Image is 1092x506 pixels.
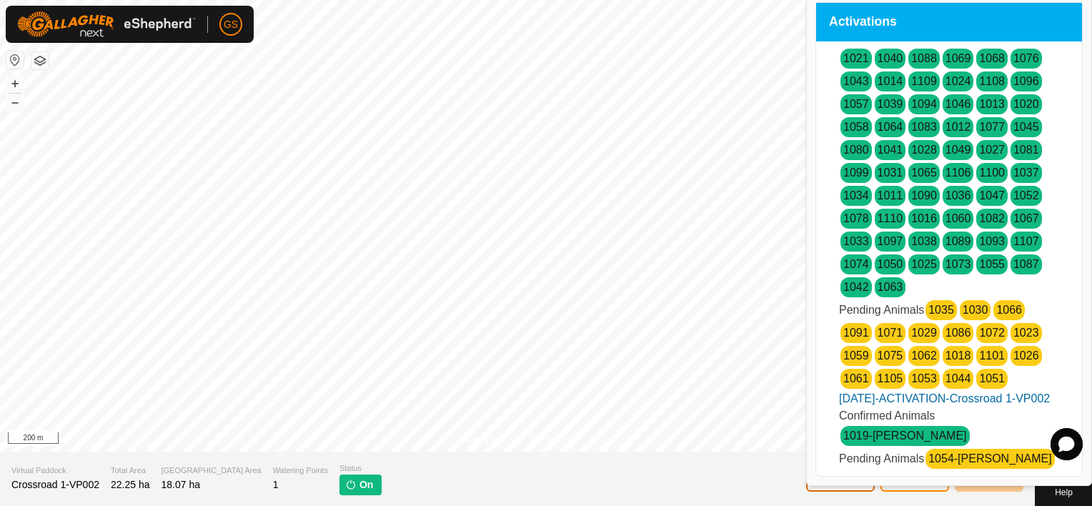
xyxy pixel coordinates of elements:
a: 1106 [945,167,971,179]
a: 1029 [911,327,937,339]
img: Gallagher Logo [17,11,196,37]
a: 1024 [945,75,971,87]
a: 1081 [1013,144,1039,156]
span: Virtual Paddock [11,465,99,477]
a: 1078 [843,212,869,224]
a: 1040 [878,52,903,64]
a: 1074 [843,258,869,270]
a: Privacy Policy [461,433,515,446]
a: 1035 [928,304,954,316]
button: Reset Map [6,51,24,69]
a: 1050 [878,258,903,270]
a: 1080 [843,144,869,156]
a: 1053 [911,372,937,385]
a: 1076 [1013,52,1039,64]
a: 1016 [911,212,937,224]
a: 1065 [911,167,937,179]
span: Activations [829,16,897,29]
span: 22.25 ha [111,479,150,490]
a: 1083 [911,121,937,133]
a: 1019-[PERSON_NAME] [843,430,967,442]
a: 1064 [878,121,903,133]
a: 1069 [945,52,971,64]
a: 1072 [979,327,1005,339]
a: 1034 [843,189,869,202]
a: 1089 [945,235,971,247]
a: 1042 [843,281,869,293]
a: 1090 [911,189,937,202]
a: 1013 [979,98,1005,110]
a: 1086 [945,327,971,339]
a: 1020 [1013,98,1039,110]
a: 1068 [979,52,1005,64]
a: 1018 [945,349,971,362]
a: 1066 [996,304,1022,316]
span: GS [224,17,238,32]
button: + [6,75,24,92]
a: 1058 [843,121,869,133]
a: 1052 [1013,189,1039,202]
span: 18.07 ha [161,479,200,490]
button: – [6,94,24,111]
span: Pending Animals [839,304,924,316]
a: 1075 [878,349,903,362]
a: 1038 [911,235,937,247]
a: 1054-[PERSON_NAME] [928,452,1052,465]
span: Watering Points [273,465,328,477]
a: 1101 [979,349,1005,362]
span: [GEOGRAPHIC_DATA] Area [161,465,261,477]
a: Contact Us [532,433,574,446]
span: 1 [273,479,279,490]
a: 1049 [945,144,971,156]
a: 1023 [1013,327,1039,339]
a: 1096 [1013,75,1039,87]
a: 1046 [945,98,971,110]
a: 1094 [911,98,937,110]
a: 1036 [945,189,971,202]
a: 1037 [1013,167,1039,179]
a: 1061 [843,372,869,385]
button: Map Layers [31,52,49,69]
a: 1011 [878,189,903,202]
a: 1045 [1013,121,1039,133]
span: Confirmed Animals [839,410,935,422]
a: 1062 [911,349,937,362]
a: 1097 [878,235,903,247]
a: 1044 [945,372,971,385]
a: 1057 [843,98,869,110]
a: 1025 [911,258,937,270]
a: 1026 [1013,349,1039,362]
a: 1030 [963,304,988,316]
a: 1071 [878,327,903,339]
a: 1077 [979,121,1005,133]
a: 1087 [1013,258,1039,270]
a: 1110 [878,212,903,224]
a: 1088 [911,52,937,64]
a: 1091 [843,327,869,339]
a: 1099 [843,167,869,179]
a: [DATE]-ACTIVATION-Crossroad 1-VP002 [839,392,1050,405]
span: Pending Animals [839,452,924,465]
a: 1033 [843,235,869,247]
a: 1039 [878,98,903,110]
a: 1073 [945,258,971,270]
a: 1060 [945,212,971,224]
a: 1031 [878,167,903,179]
span: Total Area [111,465,150,477]
a: 1063 [878,281,903,293]
span: Status [339,462,382,475]
a: 1082 [979,212,1005,224]
a: 1105 [878,372,903,385]
a: 1107 [1013,235,1039,247]
a: 1100 [979,167,1005,179]
a: 1014 [878,75,903,87]
a: 1108 [979,75,1005,87]
a: 1027 [979,144,1005,156]
a: 1041 [878,144,903,156]
a: 1059 [843,349,869,362]
a: 1055 [979,258,1005,270]
a: 1012 [945,121,971,133]
a: 1093 [979,235,1005,247]
a: 1067 [1013,212,1039,224]
a: 1109 [911,75,937,87]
